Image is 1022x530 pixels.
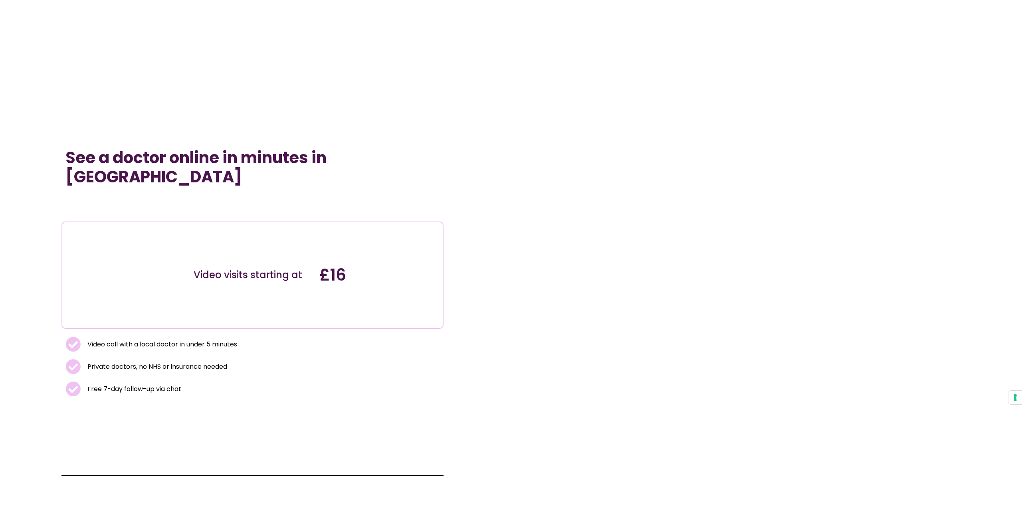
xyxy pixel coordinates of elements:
[65,194,185,204] iframe: Customer reviews powered by Trustpilot
[1008,391,1022,404] button: Your consent preferences for tracking technologies
[85,384,181,395] span: Free 7-day follow-up via chat
[194,269,311,281] div: Video visits starting at
[65,148,440,186] h1: See a doctor online in minutes in [GEOGRAPHIC_DATA]
[85,339,237,350] span: Video call with a local doctor in under 5 minutes
[65,204,440,214] iframe: Customer reviews powered by Trustpilot
[80,228,174,322] img: Illustration depicting a young woman in a casual outfit, engaged with her smartphone. She has a p...
[319,265,437,285] h4: £16
[85,361,227,372] span: Private doctors, no NHS or insurance needed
